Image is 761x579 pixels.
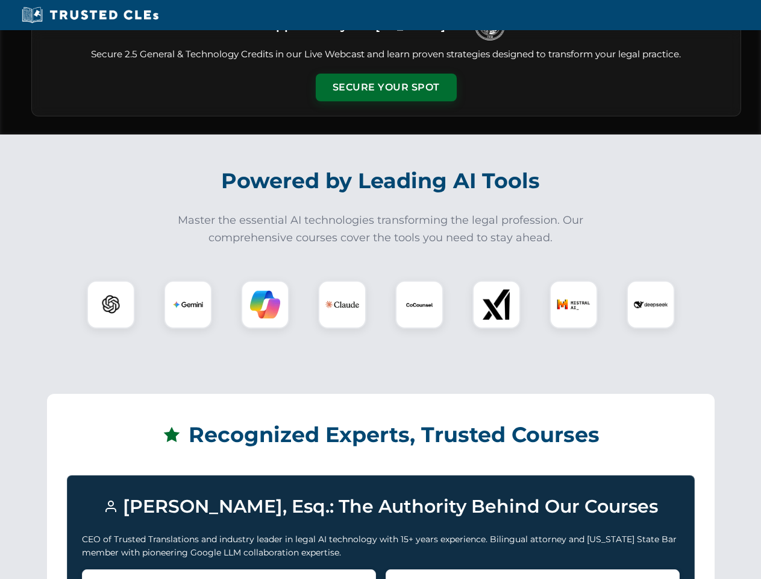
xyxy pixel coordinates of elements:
[404,289,434,320] img: CoCounsel Logo
[47,160,715,202] h2: Powered by Leading AI Tools
[481,289,512,320] img: xAI Logo
[318,280,366,329] div: Claude
[173,289,203,320] img: Gemini Logo
[46,48,726,62] p: Secure 2.5 General & Technology Credits in our Live Webcast and learn proven strategies designed ...
[82,533,680,560] p: CEO of Trusted Translations and industry leader in legal AI technology with 15+ years experience....
[634,288,668,321] img: DeepSeek Logo
[67,414,695,456] h2: Recognized Experts, Trusted Courses
[164,280,212,329] div: Gemini
[472,280,521,329] div: xAI
[250,289,280,320] img: Copilot Logo
[18,6,162,24] img: Trusted CLEs
[82,490,680,523] h3: [PERSON_NAME], Esq.: The Authority Behind Our Courses
[557,288,590,321] img: Mistral AI Logo
[395,280,443,329] div: CoCounsel
[316,74,457,101] button: Secure Your Spot
[241,280,289,329] div: Copilot
[87,280,135,329] div: ChatGPT
[627,280,675,329] div: DeepSeek
[170,212,592,247] p: Master the essential AI technologies transforming the legal profession. Our comprehensive courses...
[550,280,598,329] div: Mistral AI
[93,287,128,322] img: ChatGPT Logo
[325,288,359,321] img: Claude Logo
